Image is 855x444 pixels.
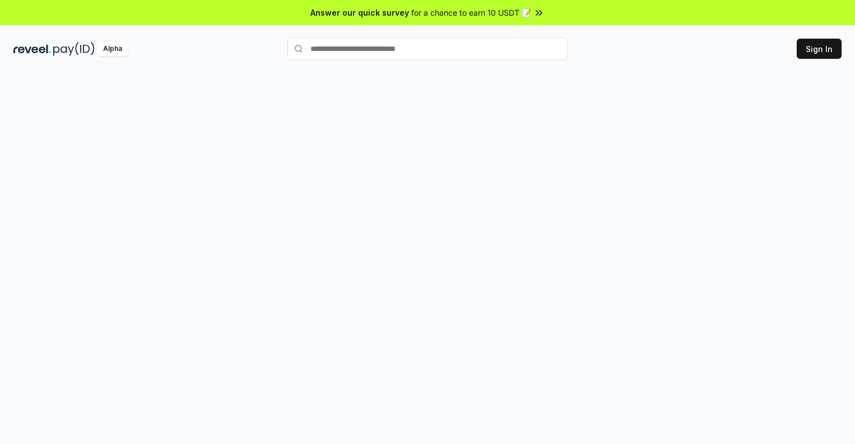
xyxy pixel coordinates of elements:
[411,7,531,18] span: for a chance to earn 10 USDT 📝
[97,42,128,56] div: Alpha
[53,42,95,56] img: pay_id
[13,42,51,56] img: reveel_dark
[310,7,409,18] span: Answer our quick survey
[797,39,842,59] button: Sign In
